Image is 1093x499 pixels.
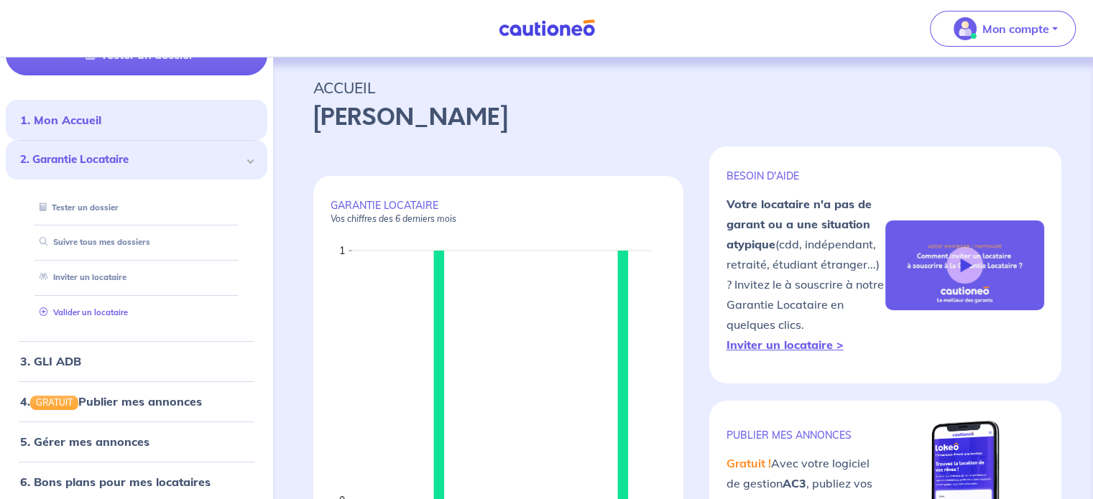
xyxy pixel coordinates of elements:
[727,429,885,442] p: publier mes annonces
[34,307,128,317] a: Valider un locataire
[6,106,267,134] div: 1. Mon Accueil
[313,101,1053,135] p: [PERSON_NAME]
[23,301,250,325] div: Valider un locataire
[20,151,242,168] span: 2. Garantie Locataire
[23,196,250,220] div: Tester un dossier
[20,354,81,368] a: 3. GLI ADB
[727,194,885,355] p: (cdd, indépendant, retraité, étudiant étranger...) ? Invitez le à souscrire à notre Garantie Loca...
[6,387,267,416] div: 4.GRATUITPublier mes annonces
[339,244,345,257] text: 1
[20,394,202,409] a: 4.GRATUITPublier mes annonces
[954,17,977,40] img: illu_account_valid_menu.svg
[23,266,250,289] div: Inviter un locataire
[20,113,101,127] a: 1. Mon Accueil
[34,202,119,213] a: Tester un dossier
[885,220,1044,310] img: video-gli-new-none.jpg
[493,19,601,37] img: Cautioneo
[727,337,844,352] a: Inviter un locataire >
[6,427,267,456] div: 5. Gérer mes annonces
[6,467,267,496] div: 6. Bons plans pour mes locataires
[313,75,1053,101] p: ACCUEIL
[34,237,150,247] a: Suivre tous mes dossiers
[727,169,885,182] p: BESOIN D'AIDE
[727,197,872,251] strong: Votre locataire n'a pas de garant ou a une situation atypique
[982,20,1049,37] p: Mon compte
[783,476,806,490] strong: AC3
[20,434,149,449] a: 5. Gérer mes annonces
[331,213,456,224] em: Vos chiffres des 6 derniers mois
[20,475,211,489] a: 6. Bons plans pour mes locataires
[6,347,267,376] div: 3. GLI ADB
[23,230,250,254] div: Suivre tous mes dossiers
[331,199,665,225] p: GARANTIE LOCATAIRE
[727,456,771,470] em: Gratuit !
[34,272,126,282] a: Inviter un locataire
[930,11,1076,47] button: illu_account_valid_menu.svgMon compte
[6,140,267,179] div: 2. Garantie Locataire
